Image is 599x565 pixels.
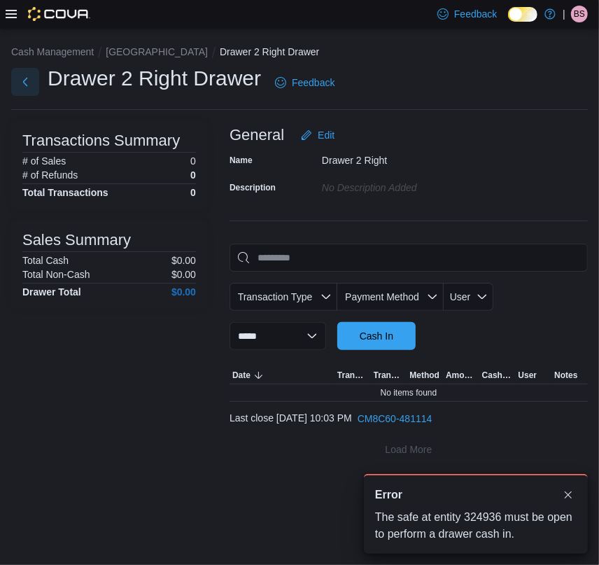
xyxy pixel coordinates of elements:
span: User [450,291,471,302]
label: Description [230,182,276,193]
button: Transaction Type [230,283,337,311]
button: User [444,283,493,311]
div: Drawer 2 Right [322,149,509,166]
button: Date [230,367,334,384]
div: The safe at entity 324936 must be open to perform a drawer cash in. [375,509,577,543]
a: Feedback [269,69,340,97]
span: Amount [446,370,477,381]
h3: General [230,127,284,144]
button: [GEOGRAPHIC_DATA] [106,46,208,57]
button: Load More [230,435,588,463]
button: Amount [443,367,479,384]
span: Feedback [292,76,334,90]
button: Next [11,68,39,96]
button: Cash Back [479,367,516,384]
button: CM8C60-481114 [352,405,438,433]
h1: Drawer 2 Right Drawer [48,64,261,92]
button: Notes [551,367,588,384]
button: Dismiss toast [560,487,577,503]
h6: # of Sales [22,155,66,167]
span: Date [232,370,251,381]
p: $0.00 [171,255,196,266]
h6: # of Refunds [22,169,78,181]
h4: $0.00 [171,286,196,298]
p: 0 [190,155,196,167]
p: $0.00 [171,269,196,280]
span: Transaction Type [337,370,368,381]
input: Dark Mode [508,7,537,22]
span: Transaction Type [238,291,313,302]
span: Cash In [360,329,393,343]
button: Transaction # [371,367,407,384]
span: CM8C60-481114 [358,412,432,426]
span: Transaction # [374,370,404,381]
button: User [516,367,552,384]
h3: Sales Summary [22,232,131,249]
span: Method [409,370,439,381]
button: Cash In [337,322,416,350]
div: Notification [375,487,577,503]
h3: Transactions Summary [22,132,180,149]
span: Cash Back [482,370,513,381]
button: Drawer 2 Right Drawer [220,46,319,57]
h6: Total Cash [22,255,69,266]
span: BS [574,6,585,22]
button: Edit [295,121,340,149]
img: Cova [28,7,90,21]
button: Cash Management [11,46,94,57]
h4: Total Transactions [22,187,108,198]
span: Load More [386,442,432,456]
button: Method [407,367,443,384]
h4: 0 [190,187,196,198]
h4: Drawer Total [22,286,81,298]
div: Brendan Samuel [571,6,588,22]
span: User [519,370,537,381]
button: Transaction Type [334,367,371,384]
h6: Total Non-Cash [22,269,90,280]
label: Name [230,155,253,166]
span: Feedback [454,7,497,21]
p: | [563,6,565,22]
input: This is a search bar. As you type, the results lower in the page will automatically filter. [230,244,588,272]
span: Notes [554,370,577,381]
div: Last close [DATE] 10:03 PM [230,405,588,433]
span: No items found [381,387,437,398]
div: No Description added [322,176,509,193]
span: Payment Method [345,291,419,302]
span: Edit [318,128,334,142]
p: 0 [190,169,196,181]
nav: An example of EuiBreadcrumbs [11,45,588,62]
button: Payment Method [337,283,444,311]
span: Error [375,487,402,503]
